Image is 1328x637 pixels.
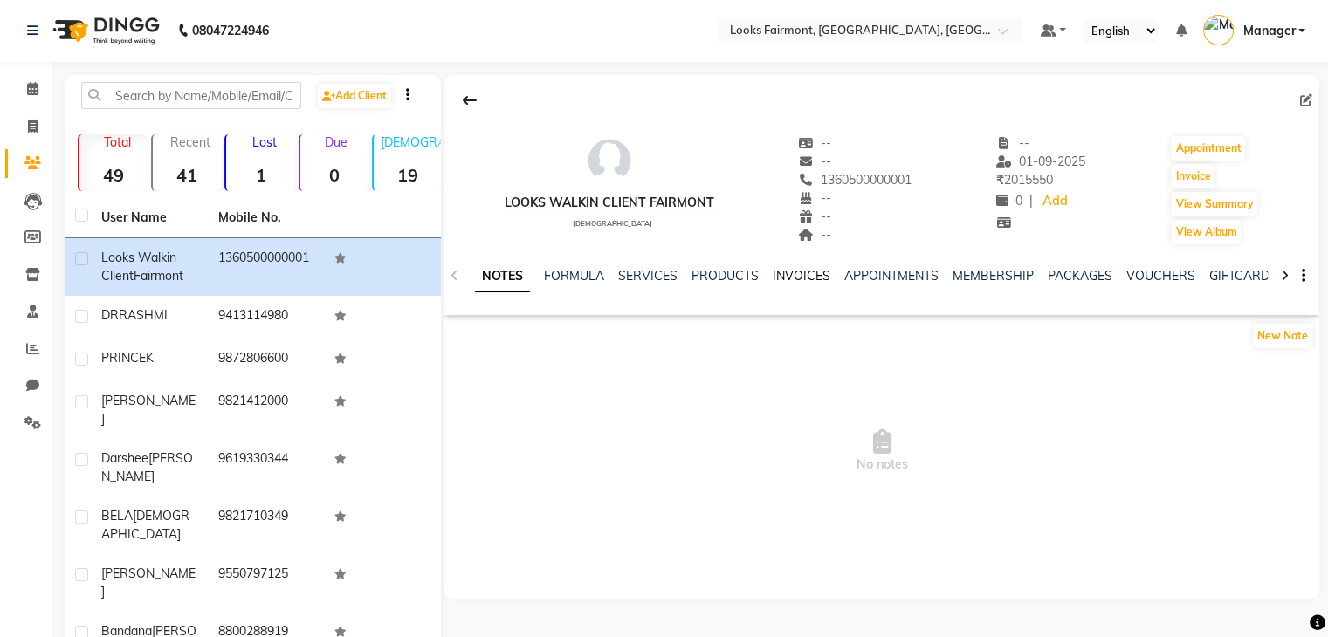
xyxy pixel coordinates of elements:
[101,250,176,284] span: Looks Walkin Client
[1203,15,1234,45] img: Manager
[153,164,221,186] strong: 41
[996,172,1053,188] span: 2015550
[618,268,678,284] a: SERVICES
[1171,192,1257,216] button: View Summary
[799,227,832,243] span: --
[134,268,183,284] span: Fairmont
[475,261,530,292] a: NOTES
[233,134,294,150] p: Lost
[208,554,325,612] td: 9550797125
[544,268,604,284] a: FORMULA
[91,198,208,238] th: User Name
[318,84,391,108] a: Add Client
[573,219,652,228] span: [DEMOGRAPHIC_DATA]
[1209,268,1277,284] a: GIFTCARDS
[79,164,148,186] strong: 49
[300,164,368,186] strong: 0
[799,172,912,188] span: 1360500000001
[799,135,832,151] span: --
[844,268,939,284] a: APPOINTMENTS
[799,209,832,224] span: --
[226,164,294,186] strong: 1
[1171,164,1214,188] button: Invoice
[374,164,442,186] strong: 19
[208,381,325,439] td: 9821412000
[208,198,325,238] th: Mobile No.
[146,350,154,366] span: K
[444,364,1319,538] span: No notes
[208,339,325,381] td: 9872806600
[953,268,1034,284] a: MEMBERSHIP
[381,134,442,150] p: [DEMOGRAPHIC_DATA]
[192,6,269,55] b: 08047224946
[451,84,488,117] div: Back to Client
[1029,192,1033,210] span: |
[81,82,301,109] input: Search by Name/Mobile/Email/Code
[1171,136,1245,161] button: Appointment
[208,439,325,497] td: 9619330344
[208,296,325,339] td: 9413114980
[101,350,146,366] span: PRINCE
[773,268,830,284] a: INVOICES
[1126,268,1195,284] a: VOUCHERS
[799,190,832,206] span: --
[996,193,1022,209] span: 0
[208,238,325,296] td: 1360500000001
[119,307,168,323] span: RASHMI
[101,450,148,466] span: Darshee
[996,154,1085,169] span: 01-09-2025
[1040,189,1070,214] a: Add
[86,134,148,150] p: Total
[101,508,133,524] span: BELA
[1253,324,1312,348] button: New Note
[692,268,759,284] a: PRODUCTS
[1171,220,1241,244] button: View Album
[101,508,189,542] span: [DEMOGRAPHIC_DATA]
[583,134,636,187] img: avatar
[160,134,221,150] p: Recent
[1242,22,1295,40] span: Manager
[799,154,832,169] span: --
[208,497,325,554] td: 9821710349
[505,194,714,212] div: Looks Walkin Client Fairmont
[45,6,164,55] img: logo
[101,565,196,599] span: [PERSON_NAME]
[996,172,1004,188] span: ₹
[996,135,1029,151] span: --
[304,134,368,150] p: Due
[101,307,119,323] span: DR
[1048,268,1112,284] a: PACKAGES
[101,393,196,427] span: [PERSON_NAME]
